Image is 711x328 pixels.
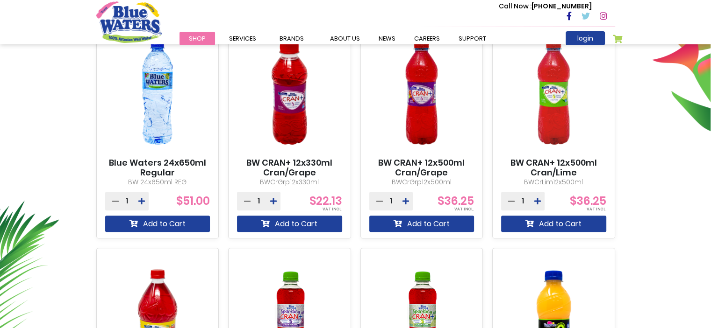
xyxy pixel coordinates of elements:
a: store logo [96,1,162,42]
button: Add to Cart [369,216,474,232]
button: Add to Cart [237,216,342,232]
button: Add to Cart [501,216,606,232]
span: Brands [280,34,304,43]
span: Services [229,34,256,43]
p: BWCrGrp12x500ml [369,177,474,187]
a: about us [321,32,369,45]
span: Shop [189,34,206,43]
img: Blue Waters 24x650ml Regular [105,27,210,158]
a: login [566,31,605,45]
p: BWCrLim12x500ml [501,177,606,187]
a: News [369,32,405,45]
img: BW CRAN+ 12x500ml Cran/Grape [369,27,474,158]
p: BWCrGrp12x330ml [237,177,342,187]
span: $51.00 [176,193,210,209]
span: $36.25 [438,193,474,209]
img: BW CRAN+ 12x500ml Cran/Lime [501,27,606,158]
span: Call Now : [499,1,531,11]
button: Add to Cart [105,216,210,232]
a: careers [405,32,449,45]
a: BW CRAN+ 12x330ml Cran/Grape [237,158,342,178]
img: BW CRAN+ 12x330ml Cran/Grape [237,27,342,158]
a: Blue Waters 24x650ml Regular [105,158,210,178]
a: BW CRAN+ 12x500ml Cran/Grape [369,158,474,178]
p: BW 24x650ml REG [105,177,210,187]
a: BW CRAN+ 12x500ml Cran/Lime [501,158,606,178]
span: $36.25 [570,193,606,209]
span: $22.13 [309,193,342,209]
a: support [449,32,496,45]
p: [PHONE_NUMBER] [499,1,592,11]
